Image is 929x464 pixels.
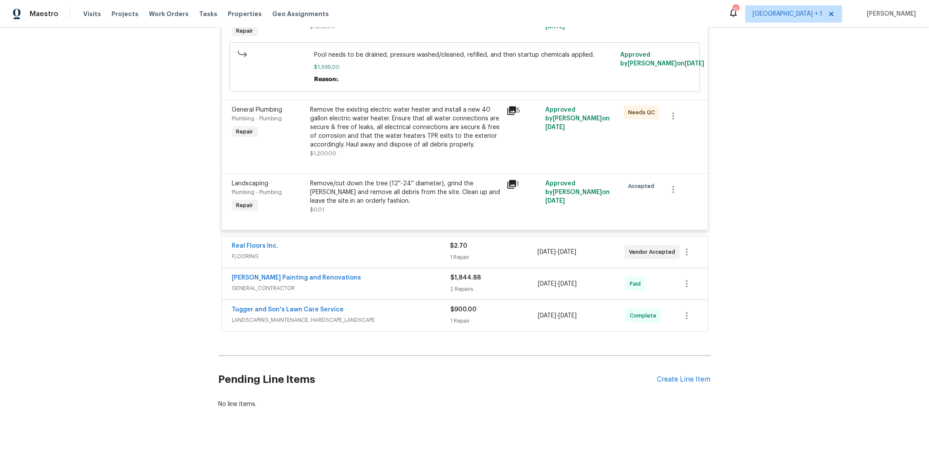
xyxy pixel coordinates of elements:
[314,51,615,59] span: Pool needs to be drained, pressure washed/cleaned, refilled, and then startup chemicals applied.
[314,76,338,82] span: Reason:
[232,107,283,113] span: General Plumbing
[232,243,279,249] a: Real Floors Inc.
[545,181,610,204] span: Approved by [PERSON_NAME] on
[538,281,556,287] span: [DATE]
[538,280,577,288] span: -
[233,127,257,136] span: Repair
[545,198,565,204] span: [DATE]
[219,400,711,409] div: No line items.
[685,61,704,67] span: [DATE]
[83,10,101,18] span: Visits
[232,252,450,261] span: FLOORING
[450,253,537,262] div: 1 Repair
[232,307,344,313] a: Tugger and Son's Lawn Care Service
[450,243,468,249] span: $2.70
[30,10,58,18] span: Maestro
[199,11,217,17] span: Tasks
[558,313,577,319] span: [DATE]
[232,116,282,121] span: Plumbing - Plumbing
[233,201,257,210] span: Repair
[630,311,660,320] span: Complete
[311,106,501,149] div: Remove the existing electric water heater and install a new 40 gallon electric water heater. Ensu...
[149,10,189,18] span: Work Orders
[620,52,704,67] span: Approved by [PERSON_NAME] on
[538,313,556,319] span: [DATE]
[219,359,657,400] h2: Pending Line Items
[538,311,577,320] span: -
[558,281,577,287] span: [DATE]
[314,63,615,72] span: $1,595.00
[311,151,337,156] span: $1,200.00
[507,179,541,190] div: 1
[628,182,658,191] span: Accepted
[311,179,501,205] div: Remove/cut down the tree (12''-24'' diameter), grind the [PERSON_NAME] and remove all debris from...
[451,307,477,313] span: $900.00
[733,5,739,14] div: 15
[537,249,556,255] span: [DATE]
[451,285,538,293] div: 2 Repairs
[657,375,711,384] div: Create Line Item
[233,27,257,35] span: Repair
[507,106,541,116] div: 5
[272,10,329,18] span: Geo Assignments
[451,275,481,281] span: $1,844.88
[537,248,576,256] span: -
[232,181,269,187] span: Landscaping
[111,10,139,18] span: Projects
[630,280,644,288] span: Paid
[232,284,451,293] span: GENERAL_CONTRACTOR
[311,207,324,212] span: $0.01
[545,107,610,130] span: Approved by [PERSON_NAME] on
[753,10,822,18] span: [GEOGRAPHIC_DATA] + 1
[228,10,262,18] span: Properties
[232,275,361,281] a: [PERSON_NAME] Painting and Renovations
[338,76,339,82] span: .
[545,124,565,130] span: [DATE]
[451,317,538,325] div: 1 Repair
[558,249,576,255] span: [DATE]
[863,10,916,18] span: [PERSON_NAME]
[629,248,679,256] span: Vendor Accepted
[628,108,659,117] span: Needs QC
[232,190,282,195] span: Plumbing - Plumbing
[232,316,451,324] span: LANDSCAPING_MAINTENANCE, HARDSCAPE_LANDSCAPE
